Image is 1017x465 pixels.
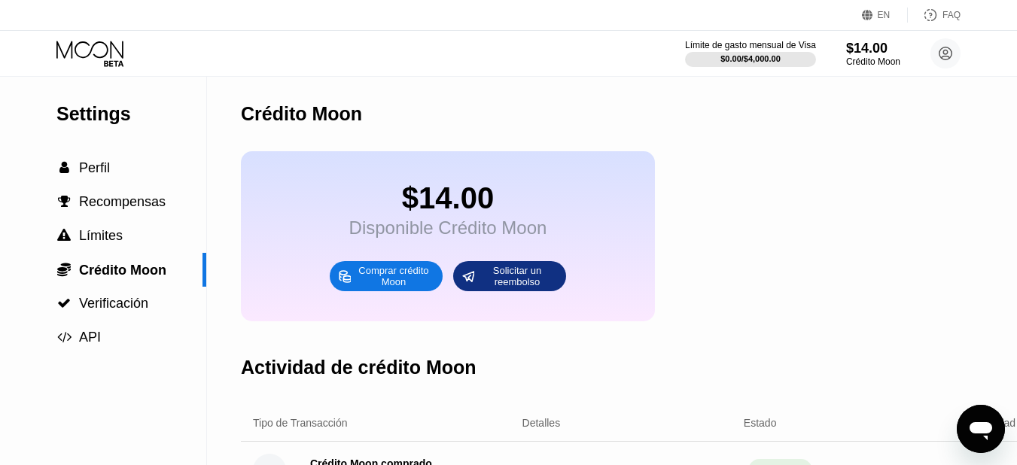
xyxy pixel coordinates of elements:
iframe: Botón para iniciar la ventana de mensajería, conversación en curso [957,405,1005,453]
div: Límite de gasto mensual de Visa [685,40,816,50]
div: EN [862,8,908,23]
div: Crédito Moon [241,103,362,125]
div: Solicitar un reembolso [453,261,566,291]
div: FAQ [942,10,961,20]
span:  [57,330,72,344]
span:  [57,262,71,277]
span: API [79,330,101,345]
span: Perfil [79,160,110,175]
div: $14.00 [349,181,547,215]
span: Crédito Moon [79,263,166,278]
div: $14.00 [846,41,900,56]
div:  [56,296,72,310]
div: $14.00Crédito Moon [846,41,900,67]
span: Límites [79,228,123,243]
div:  [56,262,72,277]
span: Verificación [79,296,148,311]
span:  [59,161,69,175]
div: Comprar crédito Moon [330,261,443,291]
div: Crédito Moon [846,56,900,67]
div: Límite de gasto mensual de Visa$0.00/$4,000.00 [685,40,816,67]
span:  [58,195,71,208]
div: $0.00 / $4,000.00 [720,54,781,63]
span:  [57,229,71,242]
div: Detalles [522,417,561,429]
div: Actividad de crédito Moon [241,357,477,378]
div:  [56,161,72,175]
div:  [56,195,72,208]
div: Disponible Crédito Moon [349,217,547,239]
div: Tipo de Transacción [253,417,348,429]
span: Recompensas [79,194,166,209]
div: Settings [56,103,206,125]
div: Estado [744,417,777,429]
span:  [57,296,71,310]
div: FAQ [908,8,961,23]
div:  [56,330,72,344]
div: Solicitar un reembolso [476,264,559,288]
div: Comprar crédito Moon [352,264,435,288]
div:  [56,229,72,242]
div: EN [878,10,891,20]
